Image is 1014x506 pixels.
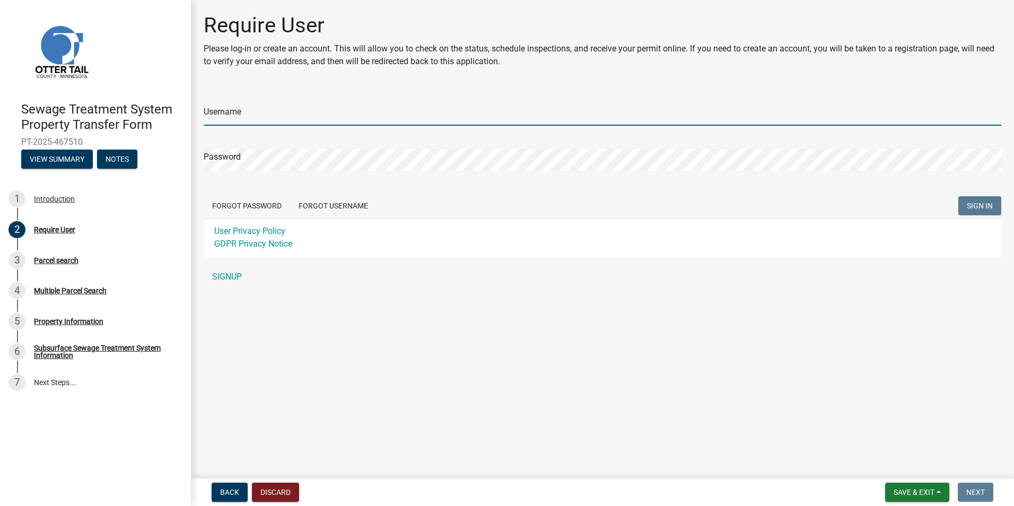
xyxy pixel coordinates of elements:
[8,313,25,330] div: 5
[8,282,25,299] div: 4
[967,202,993,210] span: SIGN IN
[252,483,299,502] button: Discard
[220,488,239,496] span: Back
[8,252,25,269] div: 3
[212,483,248,502] button: Back
[204,42,1001,68] p: Please log-in or create an account. This will allow you to check on the status, schedule inspecti...
[34,257,78,264] div: Parcel search
[21,137,170,147] span: PT-2025-467510
[204,266,1001,287] a: SIGNUP
[958,483,993,502] button: Next
[290,196,377,215] button: Forgot Username
[34,195,75,203] div: Introduction
[34,287,107,294] div: Multiple Parcel Search
[21,150,93,169] button: View Summary
[958,196,1001,215] button: SIGN IN
[21,11,101,91] img: Otter Tail County, Minnesota
[894,488,934,496] span: Save & Exit
[34,226,75,233] div: Require User
[34,318,103,325] div: Property Information
[214,226,285,236] a: User Privacy Policy
[8,374,25,391] div: 7
[21,102,182,133] h4: Sewage Treatment System Property Transfer Form
[8,190,25,207] div: 1
[214,239,292,249] a: GDPR Privacy Notice
[97,155,137,164] wm-modal-confirm: Notes
[97,150,137,169] button: Notes
[21,155,93,164] wm-modal-confirm: Summary
[8,343,25,360] div: 6
[204,13,1001,38] h1: Require User
[966,488,985,496] span: Next
[204,196,290,215] button: Forgot Password
[885,483,949,502] button: Save & Exit
[8,221,25,238] div: 2
[34,344,174,359] div: Subsurface Sewage Treatment System Information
